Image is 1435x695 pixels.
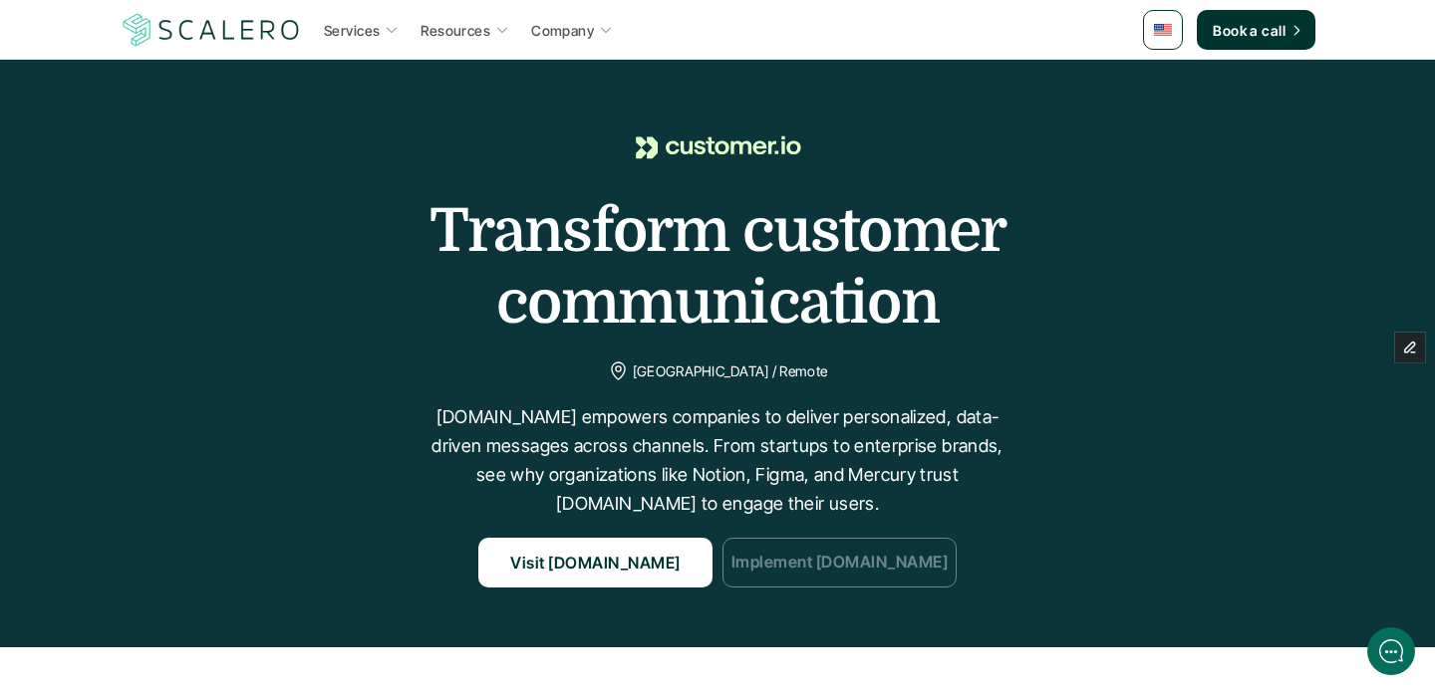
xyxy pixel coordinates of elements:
button: Edit Framer Content [1395,333,1425,362]
img: Scalero company logotype [120,11,303,49]
p: Resources [421,20,490,41]
p: [DOMAIN_NAME] empowers companies to deliver personalized, data-driven messages across channels. F... [419,403,1016,518]
tspan: GIF [317,553,333,563]
p: Company [531,20,594,41]
a: Visit [DOMAIN_NAME] [478,538,713,587]
p: Book a call [1213,20,1286,41]
p: Visit [DOMAIN_NAME] [510,551,680,577]
h1: Transform customer communication [219,195,1216,339]
p: Services [324,20,380,41]
a: Scalero company logotype [120,12,303,48]
g: /> [311,549,338,566]
a: Implement [DOMAIN_NAME] [722,538,957,587]
div: Scalero [75,13,143,35]
div: ScaleroBack [DATE] [60,13,374,52]
span: We run on Gist [166,509,252,522]
button: />GIF [303,531,346,586]
div: Back [DATE] [75,39,143,52]
p: [GEOGRAPHIC_DATA] / Remote [633,358,827,383]
iframe: gist-messenger-bubble-iframe [1367,627,1415,675]
a: Book a call [1197,10,1315,50]
p: Implement [DOMAIN_NAME] [731,551,948,577]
